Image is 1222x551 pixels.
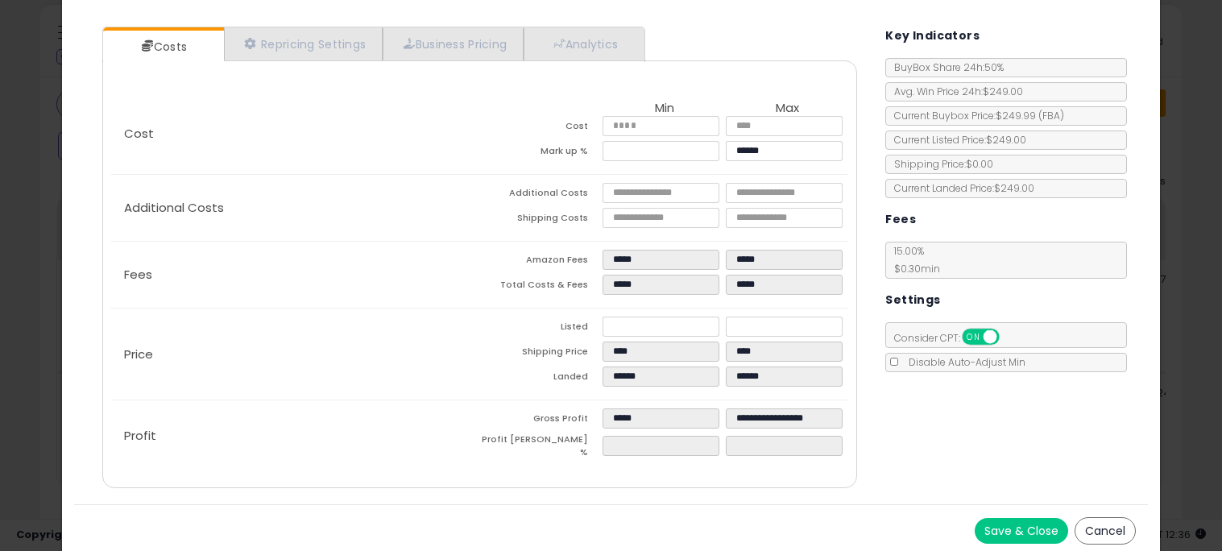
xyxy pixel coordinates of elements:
p: Additional Costs [111,201,480,214]
th: Max [726,101,849,116]
h5: Key Indicators [885,26,980,46]
span: Disable Auto-Adjust Min [901,355,1025,369]
a: Costs [103,31,222,63]
td: Shipping Costs [480,208,603,233]
p: Price [111,348,480,361]
span: ( FBA ) [1038,109,1064,122]
span: BuyBox Share 24h: 50% [886,60,1004,74]
p: Cost [111,127,480,140]
a: Repricing Settings [224,27,383,60]
span: Avg. Win Price 24h: $249.00 [886,85,1023,98]
span: Shipping Price: $0.00 [886,157,993,171]
span: Consider CPT: [886,331,1021,345]
span: Current Buybox Price: [886,109,1064,122]
td: Amazon Fees [480,250,603,275]
td: Landed [480,367,603,391]
h5: Fees [885,209,916,230]
a: Analytics [524,27,643,60]
span: ON [963,330,984,344]
td: Gross Profit [480,408,603,433]
td: Total Costs & Fees [480,275,603,300]
span: 15.00 % [886,244,940,275]
button: Cancel [1075,517,1136,545]
p: Profit [111,429,480,442]
span: Current Landed Price: $249.00 [886,181,1034,195]
p: Fees [111,268,480,281]
span: $0.30 min [886,262,940,275]
span: $249.99 [996,109,1064,122]
td: Profit [PERSON_NAME] % [480,433,603,463]
span: Current Listed Price: $249.00 [886,133,1026,147]
h5: Settings [885,290,940,310]
td: Cost [480,116,603,141]
a: Business Pricing [383,27,524,60]
td: Shipping Price [480,342,603,367]
td: Additional Costs [480,183,603,208]
th: Min [603,101,726,116]
td: Listed [480,317,603,342]
td: Mark up % [480,141,603,166]
button: Save & Close [975,518,1068,544]
span: OFF [997,330,1023,344]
